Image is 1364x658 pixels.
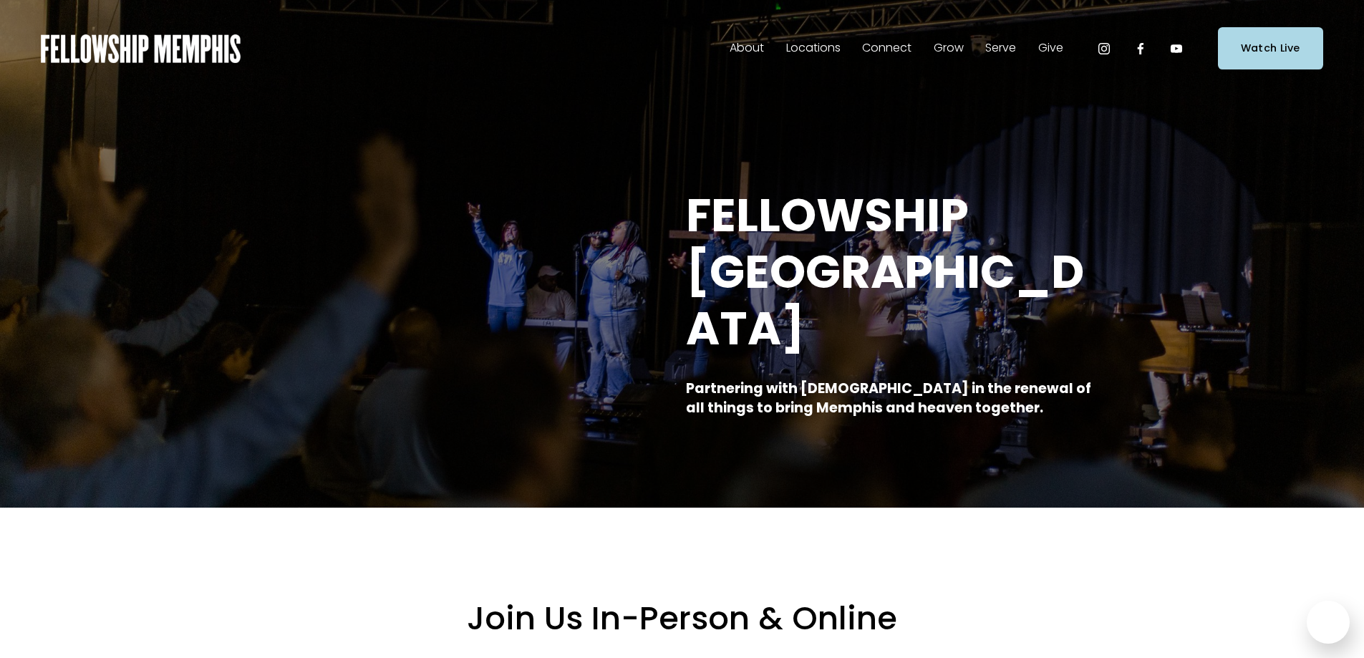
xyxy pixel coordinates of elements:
strong: FELLOWSHIP [GEOGRAPHIC_DATA] [686,183,1084,360]
span: Give [1038,38,1063,59]
a: folder dropdown [730,37,764,60]
a: YouTube [1169,42,1184,56]
a: folder dropdown [934,37,964,60]
a: Instagram [1097,42,1111,56]
a: folder dropdown [786,37,841,60]
span: Locations [786,38,841,59]
a: folder dropdown [862,37,911,60]
a: folder dropdown [1038,37,1063,60]
h2: Join Us In-Person & Online [253,598,1112,639]
span: Serve [985,38,1016,59]
a: folder dropdown [985,37,1016,60]
a: Facebook [1133,42,1148,56]
span: About [730,38,764,59]
span: Grow [934,38,964,59]
img: Fellowship Memphis [41,34,241,63]
a: Watch Live [1218,27,1323,69]
strong: Partnering with [DEMOGRAPHIC_DATA] in the renewal of all things to bring Memphis and heaven toget... [686,379,1094,417]
span: Connect [862,38,911,59]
